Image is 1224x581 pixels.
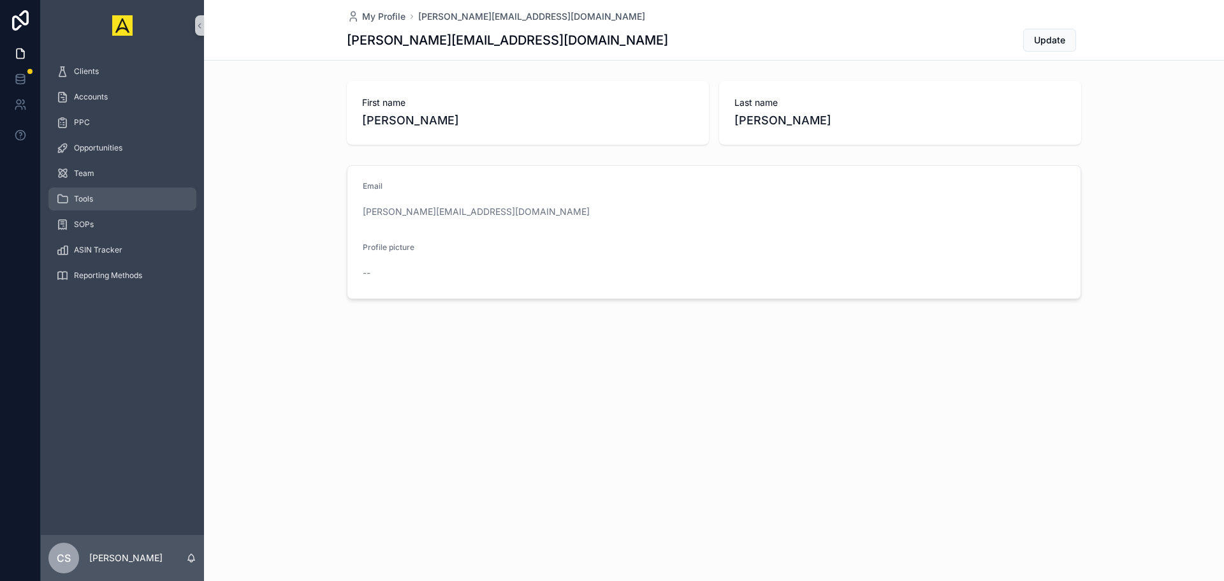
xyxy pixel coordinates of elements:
[112,15,133,36] img: App logo
[48,264,196,287] a: Reporting Methods
[48,111,196,134] a: PPC
[48,60,196,83] a: Clients
[74,92,108,102] span: Accounts
[74,245,122,255] span: ASIN Tracker
[48,85,196,108] a: Accounts
[48,213,196,236] a: SOPs
[362,10,405,23] span: My Profile
[363,205,590,218] a: [PERSON_NAME][EMAIL_ADDRESS][DOMAIN_NAME]
[48,162,196,185] a: Team
[418,10,645,23] a: [PERSON_NAME][EMAIL_ADDRESS][DOMAIN_NAME]
[363,267,370,279] span: --
[363,181,382,191] span: Email
[1034,34,1065,47] span: Update
[74,66,99,77] span: Clients
[347,10,405,23] a: My Profile
[362,96,694,109] span: First name
[74,168,94,179] span: Team
[48,188,196,210] a: Tools
[363,242,414,252] span: Profile picture
[74,270,142,281] span: Reporting Methods
[734,96,1066,109] span: Last name
[74,117,90,128] span: PPC
[734,112,1066,129] span: [PERSON_NAME]
[48,136,196,159] a: Opportunities
[57,550,71,566] span: CS
[1023,29,1076,52] button: Update
[362,112,694,129] span: [PERSON_NAME]
[89,552,163,564] p: [PERSON_NAME]
[74,219,94,230] span: SOPs
[48,239,196,261] a: ASIN Tracker
[74,143,122,153] span: Opportunities
[347,31,668,49] h1: [PERSON_NAME][EMAIL_ADDRESS][DOMAIN_NAME]
[74,194,93,204] span: Tools
[41,51,204,304] div: scrollable content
